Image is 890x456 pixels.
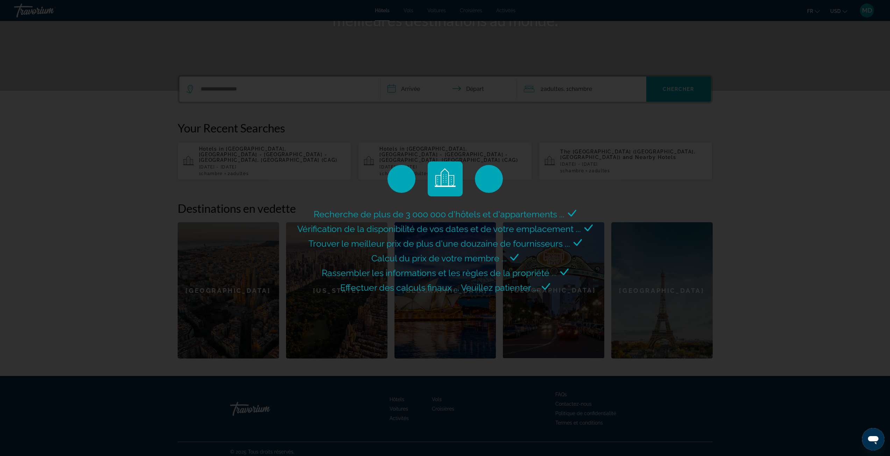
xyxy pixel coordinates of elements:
[371,253,507,263] span: Calcul du prix de votre membre ...
[308,238,570,249] span: Trouver le meilleur prix de plus d'une douzaine de fournisseurs ...
[314,209,564,219] span: Recherche de plus de 3 000 000 d'hôtels et d'appartements ...
[862,428,884,450] iframe: Bouton de lancement de la fenêtre de messagerie
[297,224,581,234] span: Vérification de la disponibilité de vos dates et de votre emplacement ...
[322,268,557,278] span: Rassembler les informations et les règles de la propriété ...
[340,282,538,293] span: Effectuer des calculs finaux ... Veuillez patienter ...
